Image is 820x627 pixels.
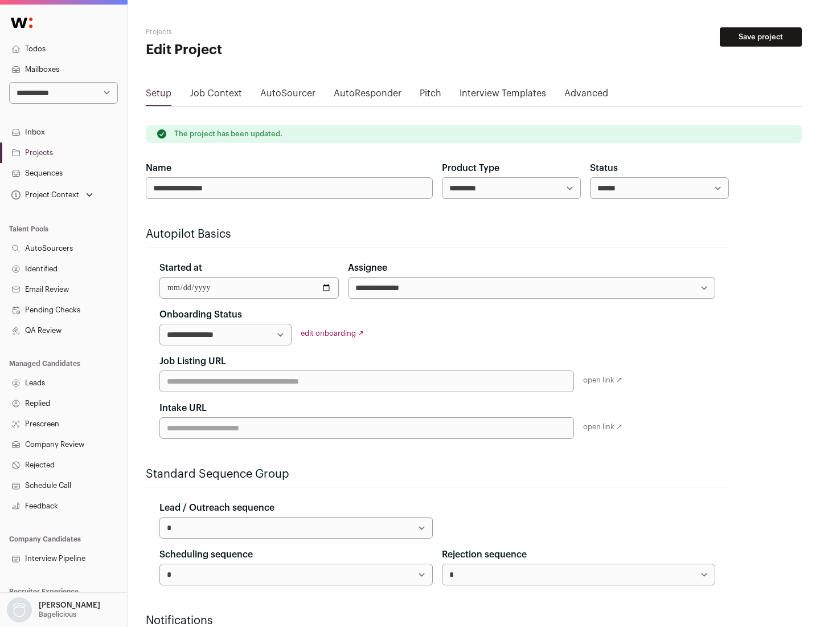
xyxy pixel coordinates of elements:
label: Intake URL [159,401,207,415]
label: Scheduling sequence [159,548,253,561]
label: Name [146,161,171,175]
p: Bagelicious [39,610,76,619]
button: Open dropdown [9,187,95,203]
h2: Projects [146,27,364,36]
h2: Standard Sequence Group [146,466,729,482]
label: Product Type [442,161,499,175]
label: Lead / Outreach sequence [159,501,274,515]
a: edit onboarding ↗ [301,329,364,337]
a: AutoResponder [334,87,401,105]
a: AutoSourcer [260,87,315,105]
label: Assignee [348,261,387,275]
button: Open dropdown [5,597,102,622]
div: Project Context [9,190,79,199]
a: Job Context [190,87,242,105]
h2: Autopilot Basics [146,226,729,242]
a: Advanced [564,87,608,105]
p: [PERSON_NAME] [39,601,100,610]
a: Interview Templates [460,87,546,105]
label: Status [590,161,618,175]
a: Setup [146,87,171,105]
a: Pitch [420,87,441,105]
label: Rejection sequence [442,548,527,561]
label: Job Listing URL [159,355,226,368]
label: Onboarding Status [159,308,242,321]
label: Started at [159,261,202,275]
img: nopic.png [7,597,32,622]
button: Save project [720,27,802,47]
p: The project has been updated. [174,129,282,139]
img: Wellfound [5,11,39,34]
h1: Edit Project [146,41,364,59]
